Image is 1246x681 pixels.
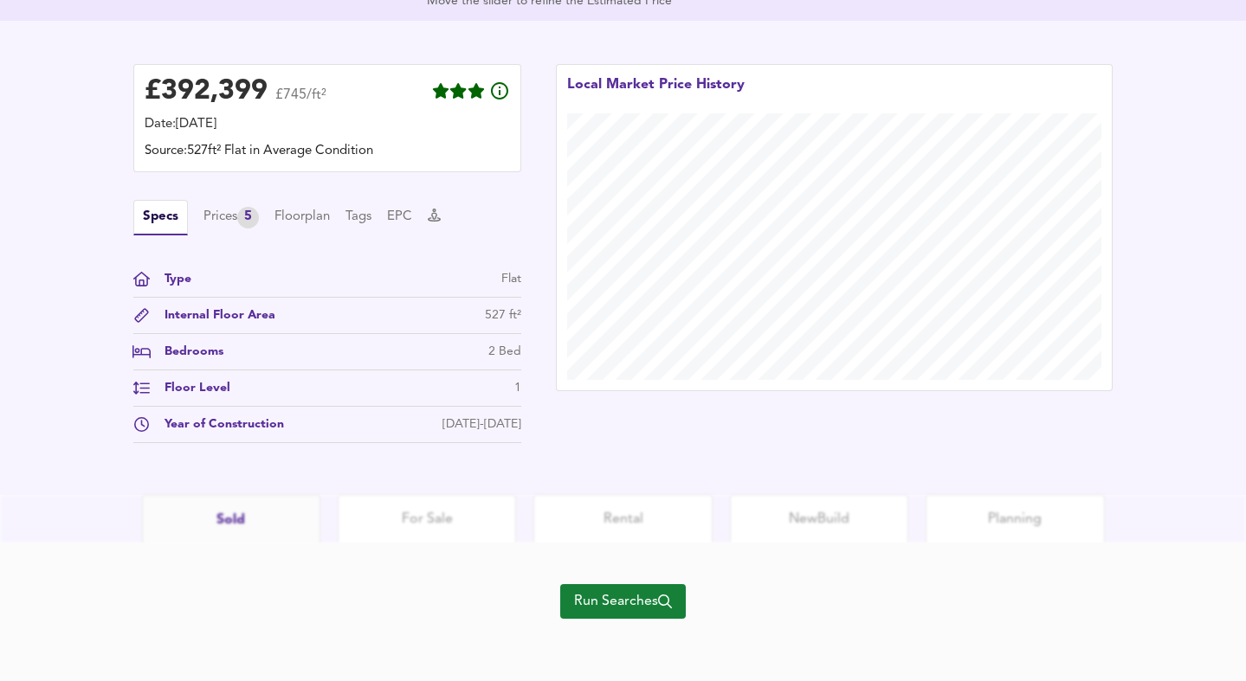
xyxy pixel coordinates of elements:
[560,584,686,619] button: Run Searches
[275,88,326,113] span: £745/ft²
[442,415,521,434] div: [DATE]-[DATE]
[151,343,223,361] div: Bedrooms
[151,306,275,324] div: Internal Floor Area
[488,343,521,361] div: 2 Bed
[501,270,521,288] div: Flat
[145,142,510,161] div: Source: 527ft² Flat in Average Condition
[203,207,259,228] div: Prices
[145,79,268,105] div: £ 392,399
[567,75,745,113] div: Local Market Price History
[133,200,188,235] button: Specs
[237,207,259,228] div: 5
[151,379,230,397] div: Floor Level
[274,208,330,227] button: Floorplan
[574,589,672,614] span: Run Searches
[514,379,521,397] div: 1
[345,208,371,227] button: Tags
[145,115,510,134] div: Date: [DATE]
[485,306,521,324] div: 527 ft²
[151,270,191,288] div: Type
[203,207,259,228] button: Prices5
[151,415,284,434] div: Year of Construction
[387,208,412,227] button: EPC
